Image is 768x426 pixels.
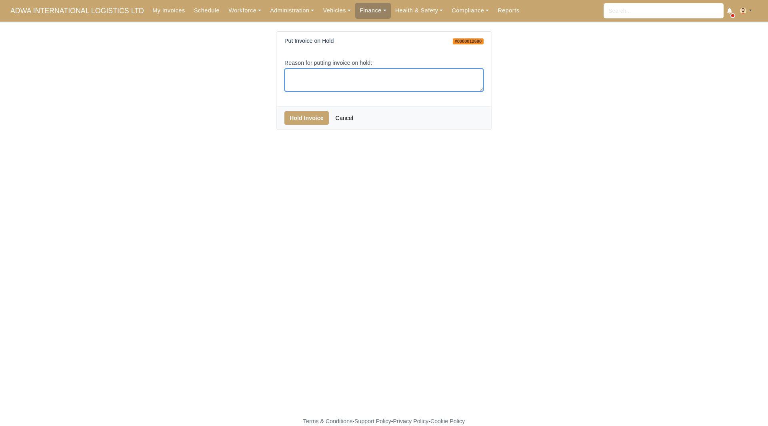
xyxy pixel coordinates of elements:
a: Workforce [224,3,266,18]
a: Cancel [330,111,358,125]
a: Administration [266,3,318,18]
a: Support Policy [354,418,391,424]
a: ADWA INTERNATIONAL LOGISTICS LTD [6,3,148,19]
a: Terms & Conditions [303,418,352,424]
a: Health & Safety [391,3,448,18]
a: My Invoices [148,3,190,18]
a: Privacy Policy [393,418,429,424]
button: Hold Invoice [284,111,329,125]
a: Compliance [447,3,493,18]
div: - - - [156,417,612,426]
label: Reason for putting invoice on hold: [284,58,372,68]
a: Vehicles [318,3,355,18]
a: Cookie Policy [430,418,465,424]
input: Search... [604,3,724,18]
a: Schedule [190,3,224,18]
a: Finance [355,3,391,18]
a: Reports [493,3,524,18]
h6: Put Invoice on Hold [284,38,334,44]
span: #0000012690 [453,38,484,44]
